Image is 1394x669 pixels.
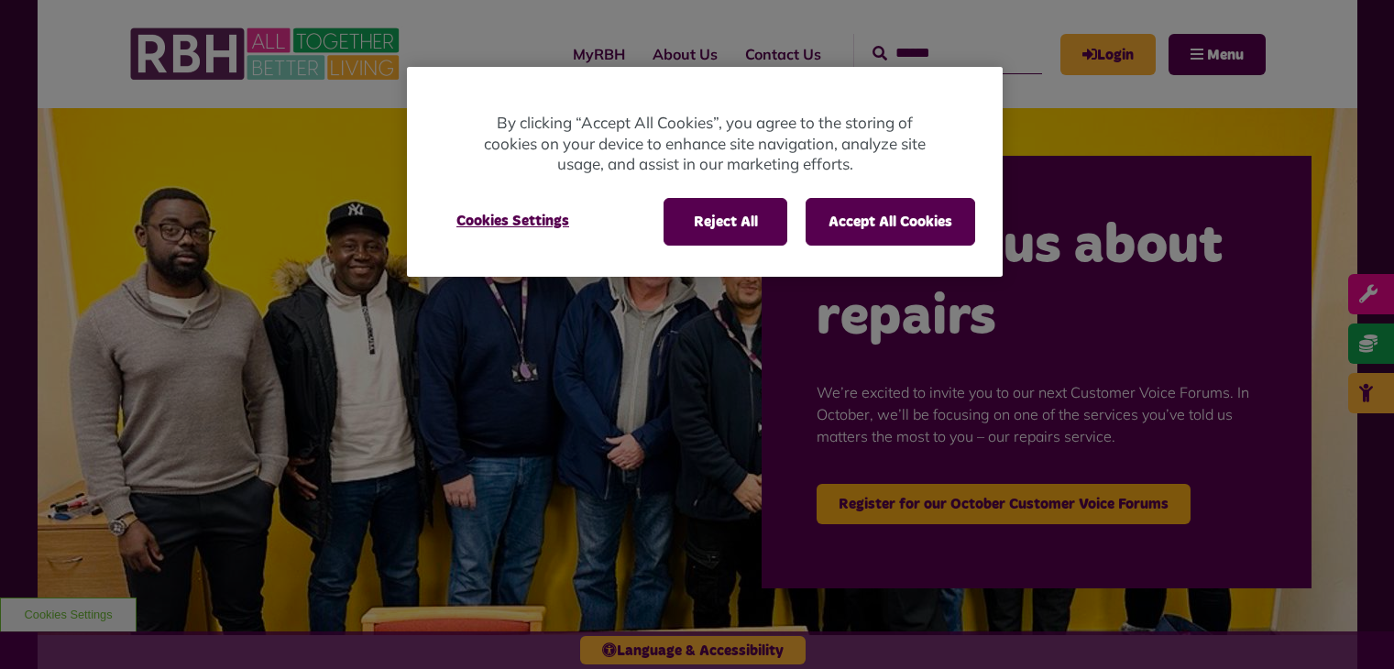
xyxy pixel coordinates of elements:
[407,67,1003,277] div: Privacy
[434,198,591,244] button: Cookies Settings
[480,113,929,175] p: By clicking “Accept All Cookies”, you agree to the storing of cookies on your device to enhance s...
[806,198,975,246] button: Accept All Cookies
[407,67,1003,277] div: Cookie banner
[664,198,787,246] button: Reject All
